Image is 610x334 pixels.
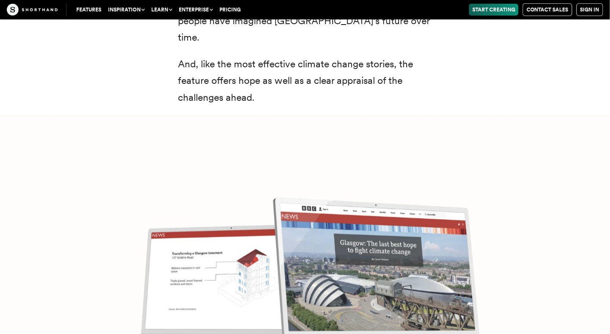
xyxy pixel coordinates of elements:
[7,4,58,16] img: The Craft
[175,4,216,16] button: Enterprise
[178,56,432,105] p: And, like the most effective climate change stories, the feature offers hope as well as a clear a...
[523,3,572,16] a: Contact Sales
[216,4,244,16] a: Pricing
[577,3,603,16] a: Sign in
[469,4,518,16] a: Start Creating
[105,4,148,16] button: Inspiration
[73,4,105,16] a: Features
[148,4,175,16] button: Learn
